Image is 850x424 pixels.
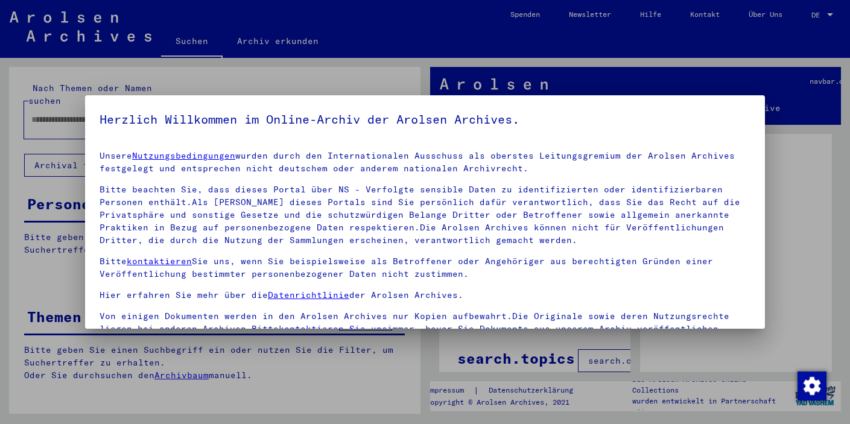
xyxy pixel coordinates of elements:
[127,256,192,267] a: kontaktieren
[268,290,349,300] a: Datenrichtlinie
[100,183,750,247] p: Bitte beachten Sie, dass dieses Portal über NS - Verfolgte sensible Daten zu identifizierten oder...
[100,255,750,280] p: Bitte Sie uns, wenn Sie beispielsweise als Betroffener oder Angehöriger aus berechtigten Gründen ...
[100,289,750,302] p: Hier erfahren Sie mehr über die der Arolsen Archives.
[798,372,826,400] img: Zustimmung ändern
[279,323,387,334] a: kontaktieren Sie uns
[100,150,750,175] p: Unsere wurden durch den Internationalen Ausschuss als oberstes Leitungsgremium der Arolsen Archiv...
[100,110,750,129] h5: Herzlich Willkommen im Online-Archiv der Arolsen Archives.
[100,310,750,335] p: Von einigen Dokumenten werden in den Arolsen Archives nur Kopien aufbewahrt.Die Originale sowie d...
[132,150,235,161] a: Nutzungsbedingungen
